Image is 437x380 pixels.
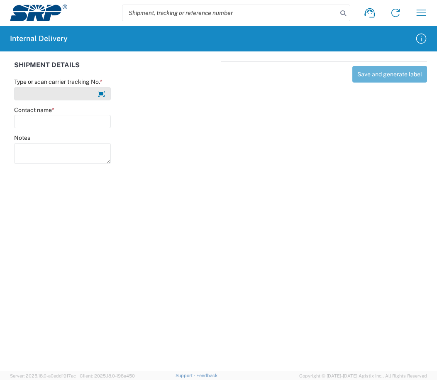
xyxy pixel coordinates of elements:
[10,34,68,44] h2: Internal Delivery
[299,372,427,380] span: Copyright © [DATE]-[DATE] Agistix Inc., All Rights Reserved
[14,78,103,85] label: Type or scan carrier tracking No.
[14,106,54,114] label: Contact name
[196,373,217,378] a: Feedback
[10,373,76,378] span: Server: 2025.18.0-a0edd1917ac
[122,5,337,21] input: Shipment, tracking or reference number
[14,134,30,141] label: Notes
[10,5,67,21] img: srp
[176,373,196,378] a: Support
[80,373,135,378] span: Client: 2025.18.0-198a450
[14,61,217,78] div: SHIPMENT DETAILS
